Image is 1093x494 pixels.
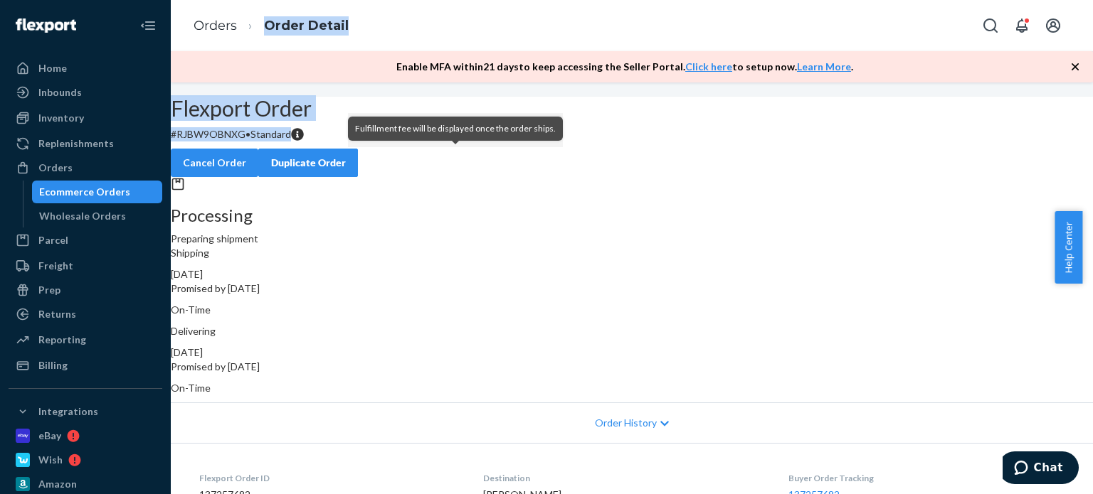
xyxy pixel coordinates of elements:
button: Cancel Order [171,149,258,177]
div: Home [38,61,67,75]
span: Standard [250,128,291,140]
div: Fulfillment fee will be displayed once the order ships. [355,122,556,135]
span: • [245,128,250,140]
div: Wish [38,453,63,467]
a: Replenishments [9,132,162,155]
button: Integrations [9,400,162,423]
div: Prep [38,283,60,297]
a: Freight [9,254,162,277]
a: Learn More [797,60,851,73]
dt: Flexport Order ID [199,472,460,484]
p: Shipping [171,246,1093,260]
div: Replenishments [38,136,114,151]
p: Promised by [DATE] [171,360,1093,374]
a: Orders [9,156,162,179]
div: Billing [38,358,68,372]
a: Returns [9,303,162,326]
div: Wholesale Orders [39,209,126,223]
a: Home [9,57,162,80]
a: Reporting [9,328,162,351]
div: [DATE] [171,345,1093,360]
div: Freight [38,259,73,273]
a: Ecommerce Orders [32,181,163,203]
a: Inventory [9,107,162,129]
iframe: Opens a widget where you can chat to one of our agents [1003,451,1079,487]
img: Flexport logo [16,18,76,33]
p: On-Time [171,303,1093,317]
div: [DATE] [171,267,1093,281]
a: Order Detail [264,18,349,33]
a: Billing [9,354,162,377]
dt: Buyer Order Tracking [788,472,1065,484]
div: Preparing shipment [171,206,1093,246]
div: Integrations [38,404,98,419]
p: On-Time [171,381,1093,395]
button: Open Search Box [976,11,1005,40]
a: eBay [9,424,162,447]
a: Wholesale Orders [32,205,163,227]
div: eBay [38,429,61,443]
a: Prep [9,279,162,301]
div: Amazon [38,477,77,491]
div: Parcel [38,233,68,247]
div: Inbounds [38,85,82,100]
button: Open account menu [1039,11,1067,40]
p: Delivering [171,324,1093,338]
h3: Processing [171,206,1093,225]
div: Duplicate Order [270,156,346,170]
div: Reporting [38,333,86,347]
a: Wish [9,449,162,471]
div: Orders [38,161,73,175]
a: Orders [194,18,237,33]
div: Inventory [38,111,84,125]
a: Inbounds [9,81,162,104]
p: Promised by [DATE] [171,281,1093,296]
dt: Destination [483,472,766,484]
p: Enable MFA within 21 days to keep accessing the Seller Portal. to setup now. . [396,60,853,74]
div: Returns [38,307,76,321]
h2: Flexport Order [171,97,1093,120]
button: Duplicate Order [258,149,358,177]
div: Ecommerce Orders [39,185,130,199]
button: Help Center [1055,211,1082,284]
button: Close Navigation [134,11,162,40]
button: Open notifications [1008,11,1036,40]
p: # RJBW9OBNXG [171,127,1093,141]
ol: breadcrumbs [182,5,360,47]
span: Order History [595,416,657,430]
a: Click here [685,60,732,73]
a: Parcel [9,229,162,252]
